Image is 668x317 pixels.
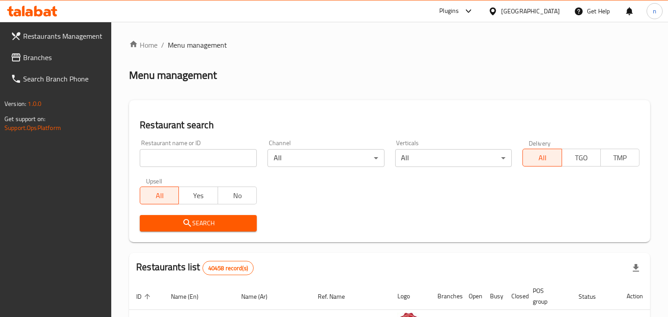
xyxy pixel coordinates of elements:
[168,40,227,50] span: Menu management
[222,189,253,202] span: No
[23,31,105,41] span: Restaurants Management
[182,189,214,202] span: Yes
[566,151,597,164] span: TGO
[504,283,526,310] th: Closed
[600,149,640,167] button: TMP
[147,218,250,229] span: Search
[28,98,41,110] span: 1.0.0
[4,122,61,134] a: Support.OpsPlatform
[619,283,650,310] th: Action
[136,291,153,302] span: ID
[462,283,483,310] th: Open
[501,6,560,16] div: [GEOGRAPHIC_DATA]
[390,283,430,310] th: Logo
[23,52,105,63] span: Branches
[242,291,279,302] span: Name (Ar)
[161,40,164,50] li: /
[140,187,179,204] button: All
[144,189,175,202] span: All
[529,140,551,146] label: Delivery
[146,178,162,184] label: Upsell
[202,261,254,275] div: Total records count
[203,264,253,272] span: 40458 record(s)
[129,40,650,50] nav: breadcrumb
[140,118,640,132] h2: Restaurant search
[4,113,45,125] span: Get support on:
[140,149,257,167] input: Search for restaurant name or ID..
[439,6,459,16] div: Plugins
[653,6,656,16] span: n
[522,149,562,167] button: All
[4,47,112,68] a: Branches
[526,151,558,164] span: All
[140,215,257,232] button: Search
[562,149,601,167] button: TGO
[4,98,26,110] span: Version:
[4,25,112,47] a: Restaurants Management
[129,40,158,50] a: Home
[395,149,512,167] div: All
[136,260,254,275] h2: Restaurants list
[625,257,647,279] div: Export file
[483,283,504,310] th: Busy
[23,73,105,84] span: Search Branch Phone
[533,285,561,307] span: POS group
[178,187,218,204] button: Yes
[171,291,210,302] span: Name (En)
[218,187,257,204] button: No
[318,291,356,302] span: Ref. Name
[129,68,217,82] h2: Menu management
[430,283,462,310] th: Branches
[267,149,385,167] div: All
[579,291,607,302] span: Status
[604,151,636,164] span: TMP
[4,68,112,89] a: Search Branch Phone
